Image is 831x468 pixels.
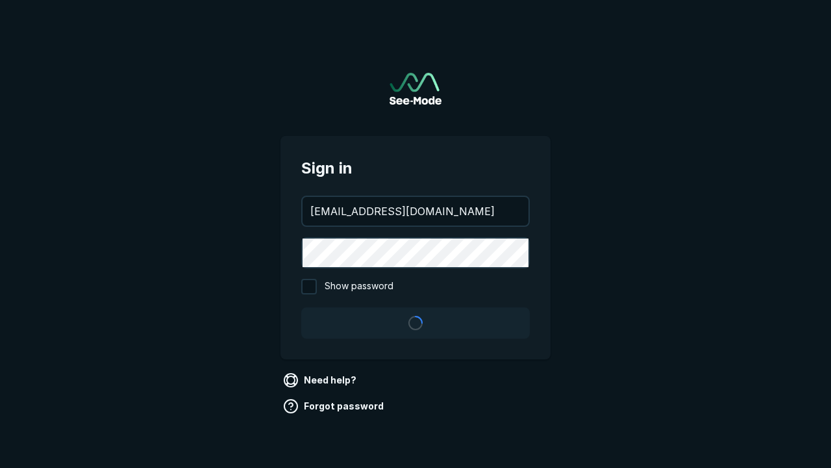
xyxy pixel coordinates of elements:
span: Sign in [301,157,530,180]
a: Forgot password [280,396,389,417]
a: Go to sign in [390,73,441,105]
span: Show password [325,279,393,294]
img: See-Mode Logo [390,73,441,105]
input: your@email.com [303,197,528,226]
a: Need help? [280,370,362,391]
